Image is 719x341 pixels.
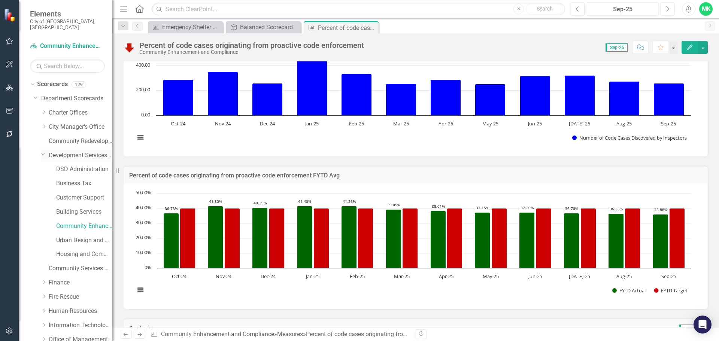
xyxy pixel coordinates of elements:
path: Nov-24, 349. Number of Code Cases Discovered by Inspectors . [208,71,238,115]
a: Urban Design and Planning [56,236,112,245]
button: Show FYTD Actual [612,287,646,294]
path: Sep-25, 40. FYTD Target. [670,208,685,268]
text: 0.00 [141,111,150,118]
a: Customer Support [56,194,112,202]
text: Oct-24 [171,120,186,127]
a: Community Enhancement and Compliance [30,42,105,51]
text: 30.00% [136,219,151,226]
text: Jun-25 [527,120,542,127]
span: Sep-25 [679,325,701,333]
div: 129 [72,81,86,88]
small: City of [GEOGRAPHIC_DATA], [GEOGRAPHIC_DATA] [30,18,105,31]
path: Sep-25, 35.87962186. FYTD Actual. [653,214,668,268]
path: Jan-25, 41.40434791. FYTD Actual. [297,206,312,268]
input: Search ClearPoint... [152,3,565,16]
button: MK [699,2,713,16]
div: » » [150,330,410,339]
button: Show Number of Code Cases Discovered by Inspectors [572,134,688,141]
text: Mar-25 [394,273,410,280]
text: 400.00 [136,61,150,68]
text: May-25 [482,120,498,127]
div: Percent of code cases originating from proactive code enforcement [139,41,364,49]
div: Percent of code cases originating from proactive code enforcement [318,23,377,33]
path: Jul-25, 40. FYTD Target. [581,208,596,268]
a: Finance [49,278,112,287]
div: Emergency Shelter Bed Occupancy Rate [162,22,221,32]
text: 40.39% [254,200,267,205]
div: Balanced Scorecard [240,22,299,32]
div: Community Enhancement and Compliance [139,49,364,55]
a: City Manager's Office [49,123,112,131]
a: Community Enhancement and Compliance [56,222,112,231]
path: Oct-24, 36.73469388. FYTD Actual. [164,213,179,268]
text: 36.36% [610,206,623,211]
path: Jun-25, 40. FYTD Target. [536,208,552,268]
div: Percent of code cases originating from proactive code enforcement [306,331,483,338]
text: 40.00% [136,204,151,211]
div: Open Intercom Messenger [694,316,712,334]
img: ClearPoint Strategy [4,9,17,22]
path: Jan-25, 40. FYTD Target. [314,208,329,268]
path: Jun-25, 317. Number of Code Cases Discovered by Inspectors . [520,76,550,115]
text: 38.01% [432,204,445,209]
svg: Interactive chart [131,189,695,302]
path: Jul-25, 36.69892097. FYTD Actual. [564,213,579,268]
text: 41.40% [298,199,311,204]
path: Apr-25, 38.00933056. FYTD Actual. [431,211,446,268]
g: FYTD Target, bar series 2 of 2 with 12 bars. [180,208,685,268]
a: Fire Rescue [49,293,112,301]
path: Sep-25, 257. Number of Code Cases Discovered by Inspectors . [654,83,684,115]
text: Nov-24 [216,273,232,280]
text: Feb-25 [350,273,365,280]
text: Nov-24 [215,120,231,127]
text: Dec-24 [261,273,276,280]
path: May-25, 37.14705312. FYTD Actual. [475,213,490,268]
a: DSD Administration [56,165,112,174]
path: Aug-25, 40. FYTD Target. [625,208,640,268]
path: Mar-25, 39.04620574. FYTD Actual. [386,210,401,268]
text: 36.70% [565,206,578,211]
text: Aug-25 [616,273,632,280]
text: Jan-25 [304,120,319,127]
text: 41.26% [343,199,356,204]
path: Aug-25, 36.36002038. FYTD Actual. [609,214,624,268]
g: FYTD Actual, bar series 1 of 2 with 12 bars. [164,206,668,268]
svg: Interactive chart [131,37,695,149]
h3: Percent of code cases originating from proactive code enforcement FYTD Avg [129,172,702,179]
path: Oct-24, 40. FYTD Target. [180,208,195,268]
path: Jan-25, 447. Number of Code Cases Discovered by Inspectors . [297,60,327,115]
text: 50.00% [136,189,151,196]
button: Show FYTD Target [654,287,688,294]
path: May-25, 40. FYTD Target. [492,208,507,268]
button: View chart menu, Chart [135,285,146,295]
path: Dec-24, 257. Number of Code Cases Discovered by Inspectors . [252,83,283,115]
button: Sep-25 [587,2,659,16]
text: Apr-25 [439,120,453,127]
path: Feb-25, 41.26073323. FYTD Actual. [342,206,357,268]
text: 35.88% [654,207,667,212]
span: Search [537,6,553,12]
a: Human Resources [49,307,112,316]
div: Sep-25 [589,5,656,14]
text: Aug-25 [616,120,632,127]
text: [DATE]-25 [569,273,590,280]
path: Apr-25, 288. Number of Code Cases Discovered by Inspectors . [431,79,461,115]
a: Measures [277,331,303,338]
a: Housing and Community Development [56,250,112,259]
path: Mar-25, 254. Number of Code Cases Discovered by Inspectors . [386,83,416,115]
a: Business Tax [56,179,112,188]
text: 37.15% [476,205,489,210]
a: Community Redevelopment Agency [49,137,112,146]
path: Oct-24, 288. Number of Code Cases Discovered by Inspectors . [163,79,194,115]
a: Charter Offices [49,109,112,117]
text: 41.30% [209,199,222,204]
text: Sep-25 [661,120,676,127]
a: Community Services Department [49,264,112,273]
text: 10.00% [136,249,151,256]
text: Apr-25 [439,273,453,280]
a: Scorecards [37,80,68,89]
text: Feb-25 [349,120,364,127]
path: Jul-25, 321. Number of Code Cases Discovered by Inspectors . [565,75,595,115]
path: Feb-25, 332. Number of Code Cases Discovered by Inspectors . [342,74,372,115]
text: Sep-25 [661,273,676,280]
